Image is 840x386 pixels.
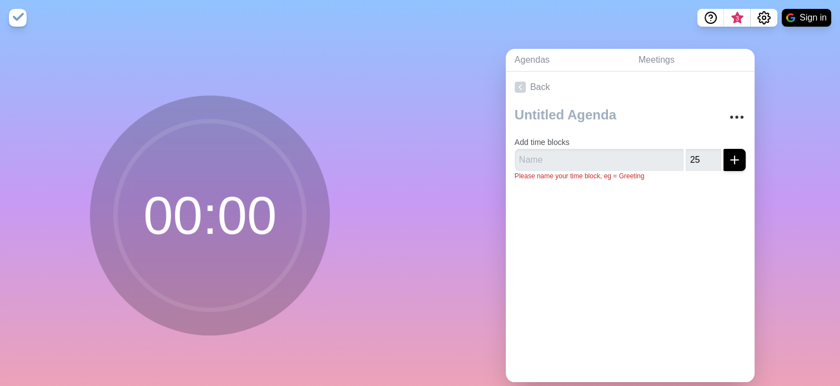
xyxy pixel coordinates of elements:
a: Back [506,72,755,103]
p: Please name your time block, eg = Greeting [515,171,746,181]
button: Sign in [782,9,831,27]
img: google logo [786,13,795,22]
button: What’s new [724,9,751,27]
a: Meetings [630,49,755,72]
button: Settings [751,9,777,27]
input: Name [515,149,683,171]
button: More [726,106,748,128]
button: Help [697,9,724,27]
img: timeblocks logo [9,9,27,27]
label: Add time blocks [515,138,570,147]
a: Agendas [506,49,630,72]
input: Mins [686,149,721,171]
span: 3 [733,14,742,23]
